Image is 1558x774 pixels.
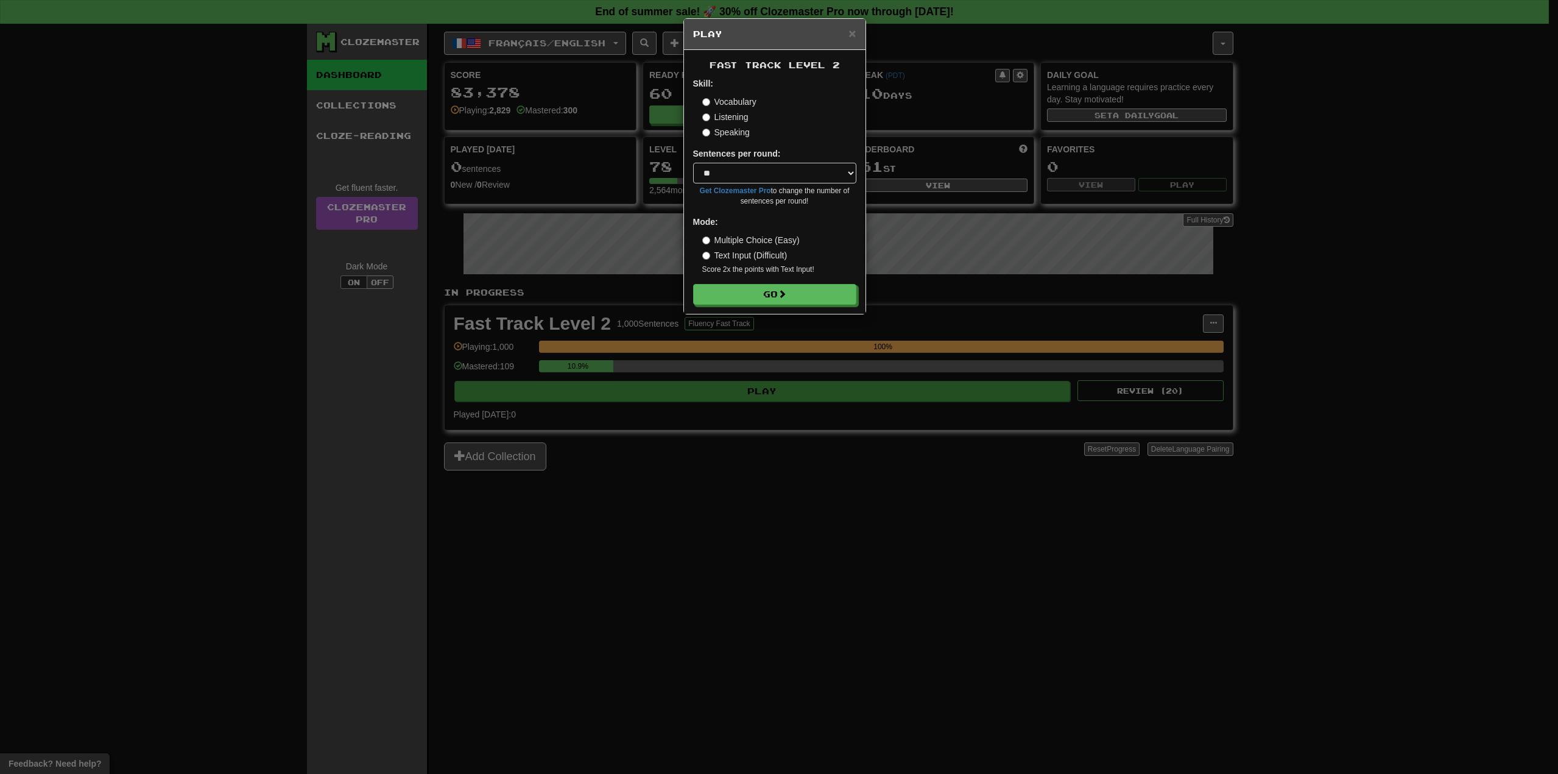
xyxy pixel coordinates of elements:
input: Text Input (Difficult) [702,252,710,260]
label: Sentences per round: [693,147,781,160]
small: Score 2x the points with Text Input ! [702,265,856,275]
label: Text Input (Difficult) [702,249,788,261]
input: Vocabulary [702,98,710,106]
span: × [848,26,856,40]
label: Vocabulary [702,96,756,108]
button: Close [848,27,856,40]
input: Listening [702,113,710,121]
h5: Play [693,28,856,40]
span: Fast Track Level 2 [710,60,840,70]
label: Speaking [702,126,750,138]
label: Multiple Choice (Easy) [702,234,800,246]
input: Speaking [702,129,710,137]
button: Go [693,284,856,305]
a: Get Clozemaster Pro [700,186,771,195]
strong: Mode: [693,217,718,227]
strong: Skill: [693,79,713,88]
label: Listening [702,111,749,123]
small: to change the number of sentences per round! [693,186,856,207]
input: Multiple Choice (Easy) [702,236,710,244]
